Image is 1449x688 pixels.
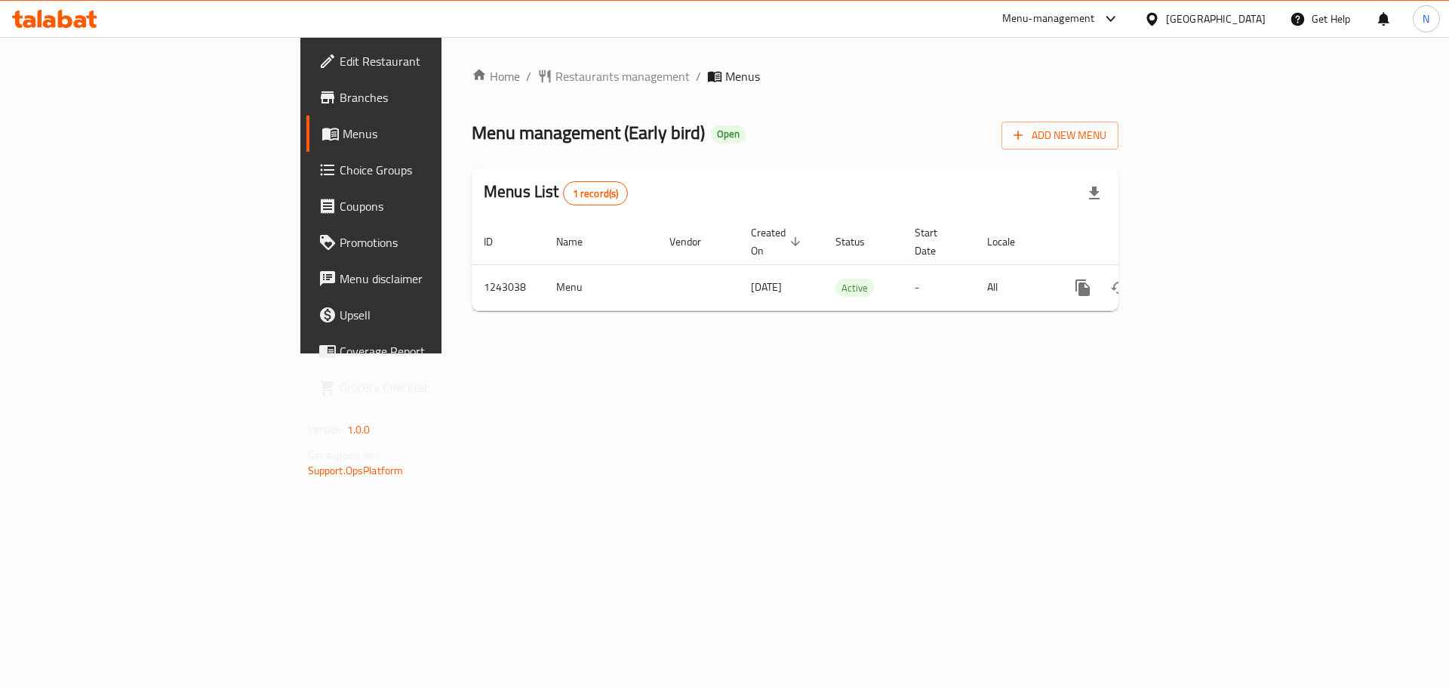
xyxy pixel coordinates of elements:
[1101,270,1137,306] button: Change Status
[306,297,543,333] a: Upsell
[308,461,404,480] a: Support.OpsPlatform
[306,152,543,188] a: Choice Groups
[306,333,543,369] a: Coverage Report
[1076,175,1112,211] div: Export file
[903,264,975,310] td: -
[484,180,628,205] h2: Menus List
[306,224,543,261] a: Promotions
[340,161,531,179] span: Choice Groups
[343,125,531,143] span: Menus
[1014,126,1106,145] span: Add New Menu
[556,233,602,251] span: Name
[340,52,531,70] span: Edit Restaurant
[472,67,1118,85] nav: breadcrumb
[751,277,782,297] span: [DATE]
[696,67,701,85] li: /
[555,67,690,85] span: Restaurants management
[340,306,531,324] span: Upsell
[340,378,531,396] span: Grocery Checklist
[340,88,531,106] span: Branches
[975,264,1053,310] td: All
[564,187,628,201] span: 1 record(s)
[725,67,760,85] span: Menus
[340,270,531,288] span: Menu disclaimer
[751,224,805,260] span: Created On
[1166,11,1266,27] div: [GEOGRAPHIC_DATA]
[711,128,746,140] span: Open
[306,79,543,116] a: Branches
[484,233,512,251] span: ID
[1001,122,1118,150] button: Add New Menu
[987,233,1035,251] span: Locale
[308,446,377,465] span: Get support on:
[544,264,657,310] td: Menu
[306,188,543,224] a: Coupons
[472,219,1222,311] table: enhanced table
[306,261,543,297] a: Menu disclaimer
[1053,219,1222,265] th: Actions
[308,420,345,440] span: Version:
[669,233,721,251] span: Vendor
[472,116,705,150] span: Menu management ( Early bird )
[340,233,531,251] span: Promotions
[340,197,531,215] span: Coupons
[915,224,957,260] span: Start Date
[835,279,874,297] span: Active
[306,43,543,79] a: Edit Restaurant
[563,181,629,205] div: Total records count
[347,420,371,440] span: 1.0.0
[835,233,884,251] span: Status
[340,342,531,360] span: Coverage Report
[711,125,746,143] div: Open
[1065,270,1101,306] button: more
[306,116,543,152] a: Menus
[1423,11,1429,27] span: N
[1002,10,1095,28] div: Menu-management
[306,369,543,406] a: Grocery Checklist
[537,67,690,85] a: Restaurants management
